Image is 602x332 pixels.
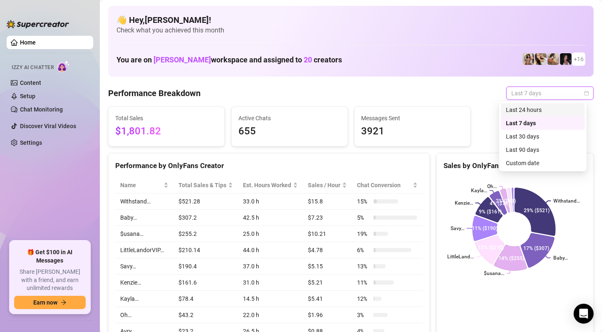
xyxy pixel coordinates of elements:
text: Kenzie… [454,200,473,206]
img: AI Chatter [57,60,70,72]
td: $4.78 [303,242,352,258]
div: Last 90 days [501,143,585,156]
th: Chat Conversion [352,177,422,193]
td: $255.2 [173,226,238,242]
div: Last 7 days [501,116,585,130]
td: 42.5 h [238,210,303,226]
span: Messages Sent [362,114,464,123]
span: calendar [584,91,589,96]
img: Kayla (@kaylathaylababy) [547,53,559,65]
span: 3 % [357,310,370,320]
td: $1.96 [303,307,352,323]
td: $10.21 [303,226,352,242]
div: Last 90 days [506,145,580,154]
text: Oh… [487,184,497,190]
span: Active Chats [238,114,341,123]
div: Last 7 days [506,119,580,128]
span: Check what you achieved this month [116,26,585,35]
text: $usana… [484,270,504,276]
span: 5 % [357,213,370,222]
div: Last 30 days [506,132,580,141]
a: Chat Monitoring [20,106,63,113]
td: 14.5 h [238,291,303,307]
span: [PERSON_NAME] [154,55,211,64]
td: 22.0 h [238,307,303,323]
td: $15.8 [303,193,352,210]
span: + 16 [574,55,584,64]
td: $210.14 [173,242,238,258]
td: 31.0 h [238,275,303,291]
span: 🎁 Get $100 in AI Messages [14,248,86,265]
span: 3921 [362,124,464,139]
div: Custom date [501,156,585,170]
td: $161.6 [173,275,238,291]
td: $5.41 [303,291,352,307]
button: Earn nowarrow-right [14,296,86,309]
span: Izzy AI Chatter [12,64,54,72]
span: 20 [304,55,312,64]
span: Last 7 days [511,87,589,99]
h1: You are on workspace and assigned to creators [116,55,342,64]
a: Home [20,39,36,46]
td: 33.0 h [238,193,303,210]
h4: 👋 Hey, [PERSON_NAME] ! [116,14,585,26]
td: Kenzie… [115,275,173,291]
span: 11 % [357,278,370,287]
span: Earn now [33,299,57,306]
div: Performance by OnlyFans Creator [115,160,423,171]
img: Avry (@avryjennerfree) [535,53,547,65]
td: 25.0 h [238,226,303,242]
td: $7.23 [303,210,352,226]
span: Total Sales [115,114,218,123]
a: Setup [20,93,35,99]
th: Name [115,177,173,193]
th: Sales / Hour [303,177,352,193]
td: $190.4 [173,258,238,275]
text: Baby… [553,255,567,261]
td: Oh… [115,307,173,323]
td: $5.15 [303,258,352,275]
div: Custom date [506,159,580,168]
td: $5.21 [303,275,352,291]
span: 13 % [357,262,370,271]
text: LittleLand... [447,254,474,260]
img: Baby (@babyyyybellaa) [560,53,572,65]
span: 15 % [357,197,370,206]
td: LittleLandorVIP… [115,242,173,258]
td: Withstand… [115,193,173,210]
span: $1,801.82 [115,124,218,139]
img: Avry (@avryjennervip) [523,53,534,65]
th: Total Sales & Tips [173,177,238,193]
td: $307.2 [173,210,238,226]
div: Sales by OnlyFans Creator [443,160,587,171]
div: Open Intercom Messenger [574,304,594,324]
a: Settings [20,139,42,146]
a: Discover Viral Videos [20,123,76,129]
td: $521.28 [173,193,238,210]
span: Sales / Hour [308,181,340,190]
text: Withstand… [553,198,580,204]
td: $43.2 [173,307,238,323]
td: Baby… [115,210,173,226]
td: $usana… [115,226,173,242]
div: Last 24 hours [501,103,585,116]
span: Name [120,181,162,190]
div: Est. Hours Worked [243,181,291,190]
span: arrow-right [61,300,67,305]
a: Content [20,79,41,86]
text: Kayla… [471,188,487,193]
span: 12 % [357,294,370,303]
img: logo-BBDzfeDw.svg [7,20,69,28]
h4: Performance Breakdown [108,87,201,99]
td: Savy… [115,258,173,275]
span: 655 [238,124,341,139]
span: 6 % [357,245,370,255]
div: Last 30 days [501,130,585,143]
td: $78.4 [173,291,238,307]
td: 37.0 h [238,258,303,275]
td: Kayla… [115,291,173,307]
span: Chat Conversion [357,181,411,190]
span: 19 % [357,229,370,238]
span: Share [PERSON_NAME] with a friend, and earn unlimited rewards [14,268,86,292]
span: Total Sales & Tips [178,181,226,190]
